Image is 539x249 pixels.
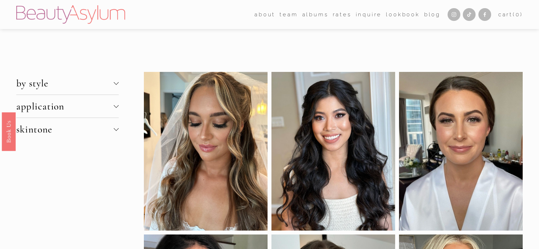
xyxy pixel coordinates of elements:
[463,8,476,21] a: TikTok
[356,9,382,20] a: Inquire
[333,9,352,20] a: Rates
[516,11,520,18] span: 0
[280,9,298,20] a: folder dropdown
[513,11,523,18] span: ( )
[16,77,114,89] span: by style
[16,123,114,135] span: skintone
[16,100,114,112] span: application
[386,9,420,20] a: Lookbook
[16,5,125,24] img: Beauty Asylum | Bridal Hair &amp; Makeup Charlotte &amp; Atlanta
[498,10,523,19] a: 0 items in cart
[16,72,119,95] button: by style
[254,9,275,20] a: folder dropdown
[302,9,329,20] a: albums
[254,10,275,19] span: about
[16,95,119,118] button: application
[16,118,119,141] button: skintone
[280,10,298,19] span: team
[424,9,440,20] a: Blog
[478,8,491,21] a: Facebook
[448,8,460,21] a: Instagram
[2,112,16,151] a: Book Us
